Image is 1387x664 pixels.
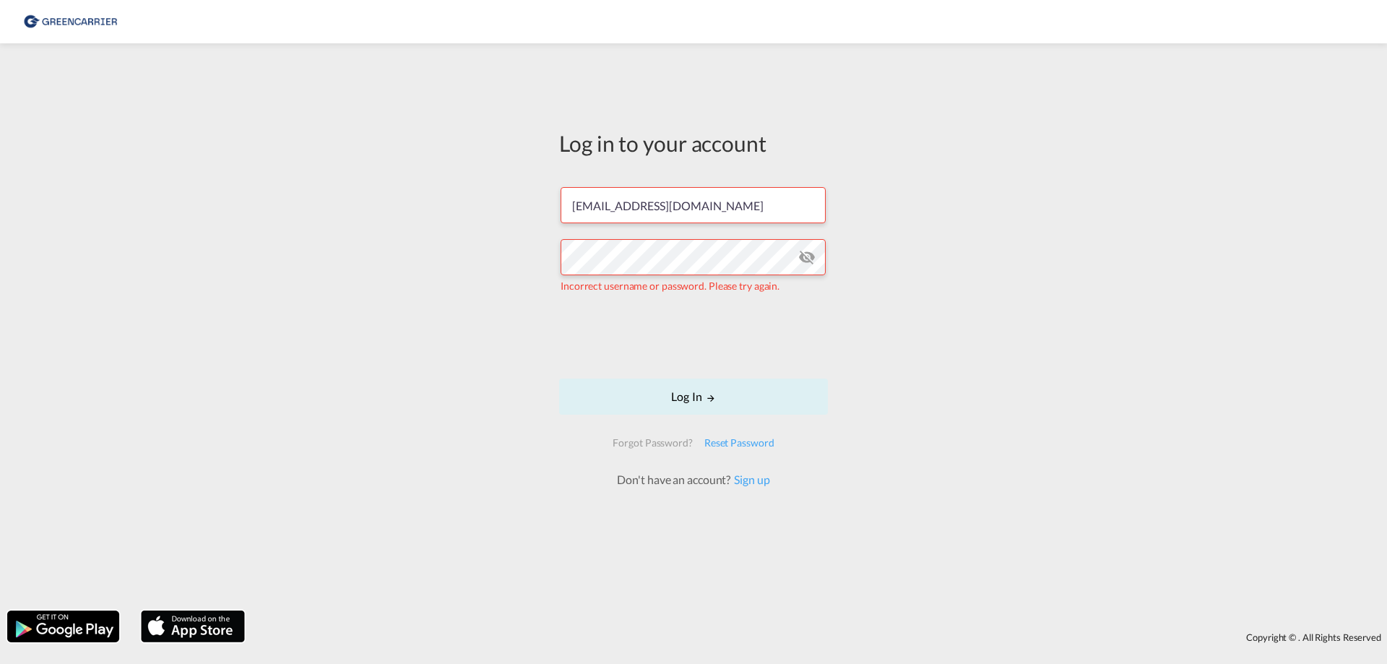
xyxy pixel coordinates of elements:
div: Log in to your account [559,128,828,158]
span: Incorrect username or password. Please try again. [561,280,779,292]
a: Sign up [730,473,769,486]
iframe: reCAPTCHA [584,308,803,364]
input: Enter email/phone number [561,187,826,223]
div: Don't have an account? [601,472,785,488]
img: 8cf206808afe11efa76fcd1e3d746489.png [22,6,119,38]
img: apple.png [139,609,246,644]
div: Forgot Password? [607,430,698,456]
div: Reset Password [699,430,780,456]
div: Copyright © . All Rights Reserved [252,625,1387,650]
img: google.png [6,609,121,644]
button: LOGIN [559,379,828,415]
md-icon: icon-eye-off [798,249,816,266]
